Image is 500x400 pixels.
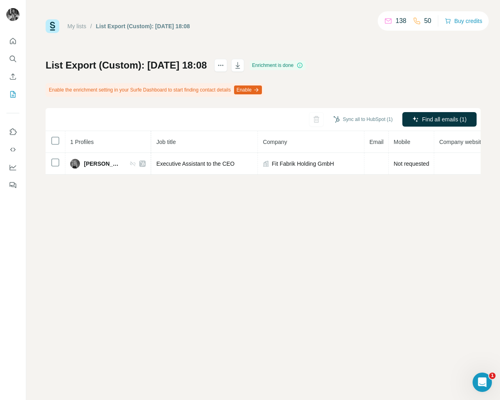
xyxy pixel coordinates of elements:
button: Search [6,52,19,66]
span: Company website [439,139,484,145]
button: Enrich CSV [6,69,19,84]
button: Buy credits [445,15,482,27]
button: Sync all to HubSpot (1) [328,113,398,125]
li: / [90,22,92,30]
span: Executive Assistant to the CEO [156,160,234,167]
button: Use Surfe on LinkedIn [6,125,19,139]
span: Email [369,139,383,145]
span: 1 [489,373,496,379]
button: Dashboard [6,160,19,175]
button: Enable [234,85,262,94]
p: 138 [395,16,406,26]
span: Find all emails (1) [422,115,467,123]
span: Mobile [393,139,410,145]
p: 50 [424,16,431,26]
button: Feedback [6,178,19,192]
button: Use Surfe API [6,142,19,157]
div: Enrichment is done [250,60,306,70]
span: Company [263,139,287,145]
span: Fit Fabrik Holding GmbH [272,160,334,168]
span: Not requested [393,160,429,167]
span: 1 Profiles [70,139,94,145]
button: Quick start [6,34,19,48]
span: Job title [156,139,176,145]
div: List Export (Custom): [DATE] 18:08 [96,22,190,30]
img: Avatar [70,159,80,169]
a: My lists [67,23,86,29]
button: Find all emails (1) [402,112,477,127]
img: Surfe Logo [46,19,59,33]
h1: List Export (Custom): [DATE] 18:08 [46,59,207,72]
button: actions [214,59,227,72]
img: Avatar [6,8,19,21]
span: [PERSON_NAME] [84,160,121,168]
iframe: Intercom live chat [473,373,492,392]
div: Enable the enrichment setting in your Surfe Dashboard to start finding contact details [46,83,264,97]
button: My lists [6,87,19,102]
